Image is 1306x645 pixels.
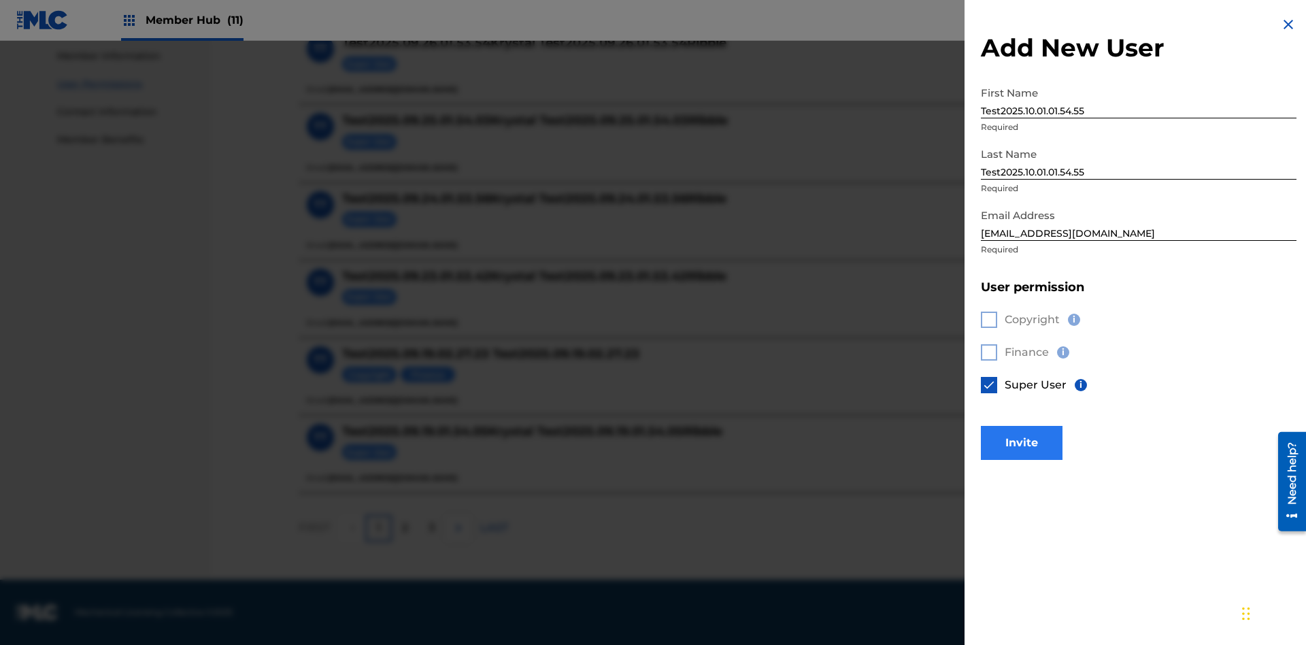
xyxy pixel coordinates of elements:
[1057,346,1069,359] span: i
[981,244,1296,256] p: Required
[981,121,1296,133] p: Required
[1005,313,1060,326] span: Copyright
[981,182,1296,195] p: Required
[227,14,244,27] span: (11)
[1242,593,1250,634] div: Drag
[981,280,1296,295] h5: User permission
[1238,580,1306,645] iframe: Chat Widget
[1005,378,1067,391] span: Super User
[146,12,244,28] span: Member Hub
[1005,346,1049,359] span: Finance
[1268,427,1306,538] iframe: Resource Center
[16,10,69,30] img: MLC Logo
[981,426,1062,460] button: Invite
[121,12,137,29] img: Top Rightsholders
[1068,314,1080,326] span: i
[982,378,996,392] img: checkbox
[981,33,1296,63] h2: Add New User
[1075,379,1087,391] span: i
